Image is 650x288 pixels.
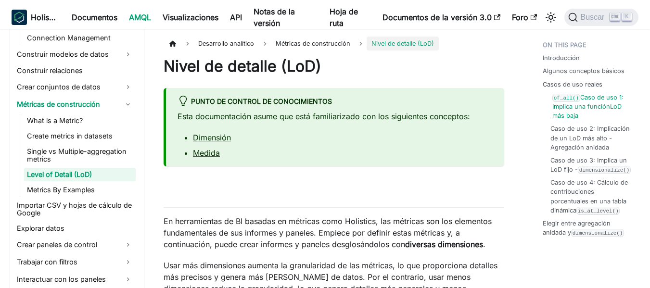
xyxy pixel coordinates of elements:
a: Dimensión [193,133,231,142]
a: Visualizaciones [157,10,224,25]
font: Crear paneles de control [17,240,97,249]
a: Create metrics in datasets [24,129,136,143]
a: What is a Metric? [24,114,136,127]
a: Single vs Multiple-aggregation metrics [24,145,136,166]
font: Métricas de construcción [276,40,350,47]
kbd: K [622,13,632,21]
a: Introducción [543,53,580,63]
font: Caso de uso 4: Cálculo de contribuciones porcentuales en una tabla dinámica [550,179,628,214]
a: of_all()Caso de uso 1: Implica una funciónLoD más baja [552,93,633,121]
a: Notas de la versión [248,4,324,31]
a: Documentos [66,10,123,25]
code: of_all() [552,94,580,102]
font: Caso de uso 1: Implica una función [552,94,623,110]
a: Elegir entre agregación anidada ydimensionalize() [543,219,635,237]
a: Documentos de la versión 3.0 [377,10,506,25]
nav: Pan rallado [164,37,504,50]
font: Nivel de detalle (LoD) [164,57,321,75]
font: Construir modelos de datos [17,50,109,58]
code: dimensionalize() [571,229,624,237]
a: Construir relaciones [14,64,136,77]
font: Notas de la versión [254,7,295,28]
font: Buscar [581,13,605,21]
font: Crear conjuntos de datos [17,83,101,91]
a: Caso de uso 3: Implica un LoD fijo -dimensionalize() [550,156,631,174]
a: Caso de uso 2: Implicación de un LoD más alto - Agregación anidada [550,124,631,152]
a: Level of Detail (LoD) [24,168,136,181]
font: Foro [512,13,528,22]
a: Crear paneles de control [14,237,136,252]
font: Nivel de detalle (LoD) [371,40,434,47]
font: Documentos de la versión 3.0 [382,13,492,22]
a: Algunos conceptos básicos [543,66,625,75]
a: Trabajar con filtros [14,254,136,270]
a: Crear conjuntos de datos [14,79,136,95]
a: Hoja de ruta [324,4,377,31]
button: Buscar (Ctrl+K) [564,9,638,26]
font: Algunos conceptos básicos [543,67,625,75]
a: Medida [193,148,220,158]
font: Construir relaciones [17,66,83,75]
button: Cambiar entre modo oscuro y claro (actualmente modo claro) [543,10,559,25]
a: Página de inicio [164,37,182,50]
font: Explorar datos [17,224,64,232]
font: Documentos [72,13,117,22]
font: . [483,239,485,249]
font: Caso de uso 2: Implicación de un LoD más alto - Agregación anidada [550,125,630,150]
font: Holística [31,13,62,22]
font: Trabajar con filtros [17,258,77,266]
code: is_at_level() [576,207,620,215]
a: AMQL [123,10,157,25]
font: AMQL [129,13,151,22]
a: Construir modelos de datos [14,47,136,62]
code: dimensionalize() [578,166,631,174]
a: Caso de uso 4: Cálculo de contribuciones porcentuales en una tabla dinámicais_at_level() [550,178,631,215]
font: Visualizaciones [163,13,218,22]
a: Casos de uso reales [543,80,602,89]
font: Interactuar con los paneles [17,275,106,283]
a: Interactuar con los paneles [14,272,136,287]
a: Métricas de construcción [14,97,136,112]
font: Desarrollo analítico [198,40,254,47]
a: Foro [506,10,543,25]
a: Metrics By Examples [24,183,136,197]
a: API [224,10,248,25]
a: Explorar datos [14,222,136,235]
font: En herramientas de BI basadas en métricas como Holistics, las métricas son los elementos fundamen... [164,216,492,249]
font: Elegir entre agregación anidada y [543,220,611,236]
font: Punto de control de conocimientos [191,97,332,105]
font: API [230,13,242,22]
font: Hoja de ruta [330,7,358,28]
a: Importar CSV y hojas de cálculo de Google [14,199,136,220]
img: Holística [12,10,27,25]
font: Introducción [543,54,580,62]
a: Connection Management [24,31,136,45]
font: Caso de uso 3: Implica un LoD fijo - [550,157,627,173]
a: HolísticaHolística [12,10,58,25]
font: diversas dimensiones [405,239,483,249]
font: Casos de uso reales [543,81,602,88]
font: Esta documentación asume que está familiarizado con los siguientes conceptos: [178,112,470,121]
font: Importar CSV y hojas de cálculo de Google [17,201,132,217]
font: Métricas de construcción [17,100,100,108]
